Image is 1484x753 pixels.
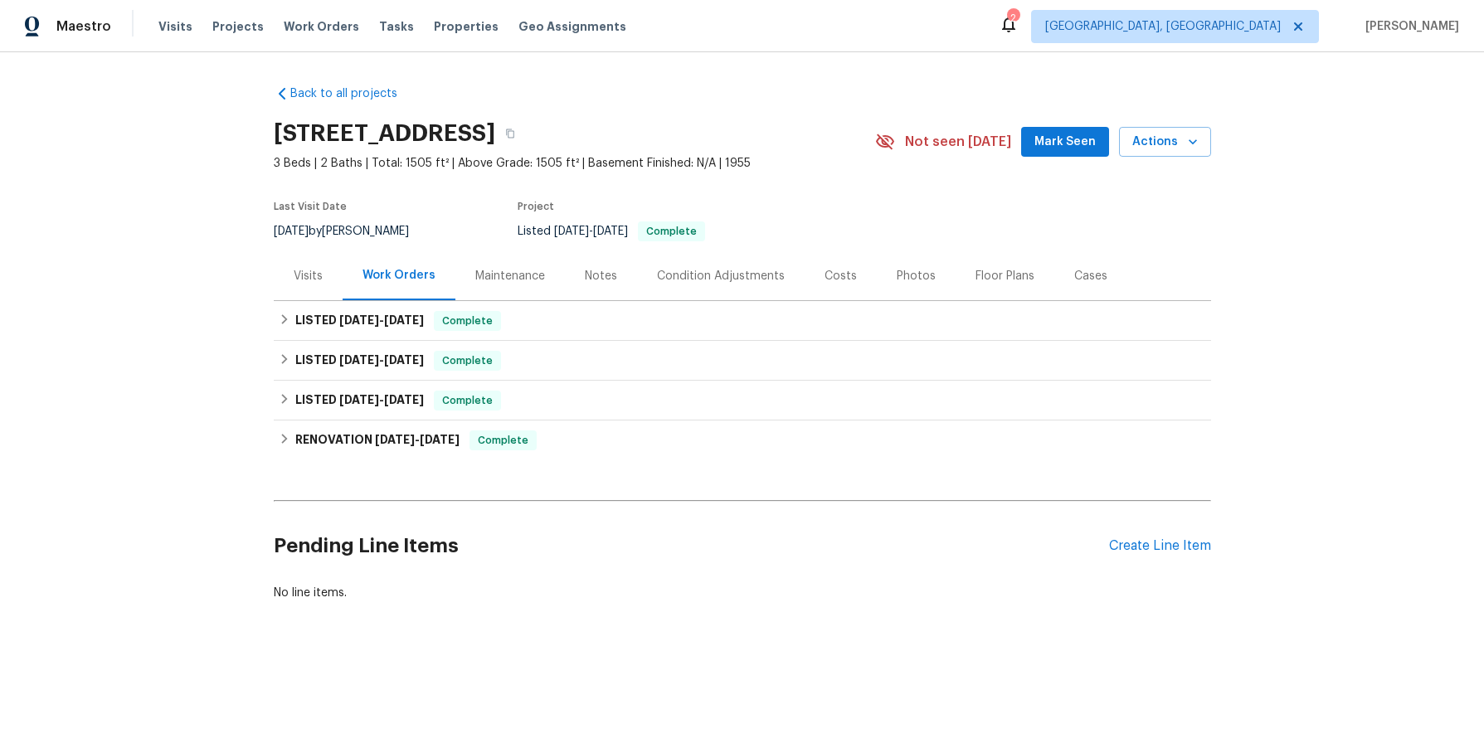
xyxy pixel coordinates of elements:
[897,268,936,284] div: Photos
[274,226,309,237] span: [DATE]
[274,125,495,142] h2: [STREET_ADDRESS]
[375,434,415,445] span: [DATE]
[1132,132,1198,153] span: Actions
[657,268,785,284] div: Condition Adjustments
[554,226,628,237] span: -
[976,268,1034,284] div: Floor Plans
[434,18,499,35] span: Properties
[435,392,499,409] span: Complete
[435,313,499,329] span: Complete
[1034,132,1096,153] span: Mark Seen
[518,202,554,211] span: Project
[640,226,703,236] span: Complete
[554,226,589,237] span: [DATE]
[274,221,429,241] div: by [PERSON_NAME]
[274,381,1211,420] div: LISTED [DATE]-[DATE]Complete
[1045,18,1281,35] span: [GEOGRAPHIC_DATA], [GEOGRAPHIC_DATA]
[379,21,414,32] span: Tasks
[518,226,705,237] span: Listed
[1007,10,1019,27] div: 2
[384,314,424,326] span: [DATE]
[1359,18,1459,35] span: [PERSON_NAME]
[475,268,545,284] div: Maintenance
[339,314,424,326] span: -
[284,18,359,35] span: Work Orders
[1109,538,1211,554] div: Create Line Item
[274,508,1109,585] h2: Pending Line Items
[212,18,264,35] span: Projects
[420,434,460,445] span: [DATE]
[339,354,379,366] span: [DATE]
[339,394,424,406] span: -
[295,311,424,331] h6: LISTED
[495,119,525,148] button: Copy Address
[339,354,424,366] span: -
[274,301,1211,341] div: LISTED [DATE]-[DATE]Complete
[518,18,626,35] span: Geo Assignments
[1021,127,1109,158] button: Mark Seen
[274,341,1211,381] div: LISTED [DATE]-[DATE]Complete
[435,352,499,369] span: Complete
[375,434,460,445] span: -
[384,354,424,366] span: [DATE]
[56,18,111,35] span: Maestro
[274,585,1211,601] div: No line items.
[905,134,1011,150] span: Not seen [DATE]
[471,432,535,449] span: Complete
[593,226,628,237] span: [DATE]
[274,202,347,211] span: Last Visit Date
[362,267,435,284] div: Work Orders
[1074,268,1107,284] div: Cases
[1119,127,1211,158] button: Actions
[585,268,617,284] div: Notes
[295,351,424,371] h6: LISTED
[339,394,379,406] span: [DATE]
[274,155,875,172] span: 3 Beds | 2 Baths | Total: 1505 ft² | Above Grade: 1505 ft² | Basement Finished: N/A | 1955
[295,391,424,411] h6: LISTED
[294,268,323,284] div: Visits
[274,85,433,102] a: Back to all projects
[274,420,1211,460] div: RENOVATION [DATE]-[DATE]Complete
[825,268,857,284] div: Costs
[295,430,460,450] h6: RENOVATION
[384,394,424,406] span: [DATE]
[339,314,379,326] span: [DATE]
[158,18,192,35] span: Visits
